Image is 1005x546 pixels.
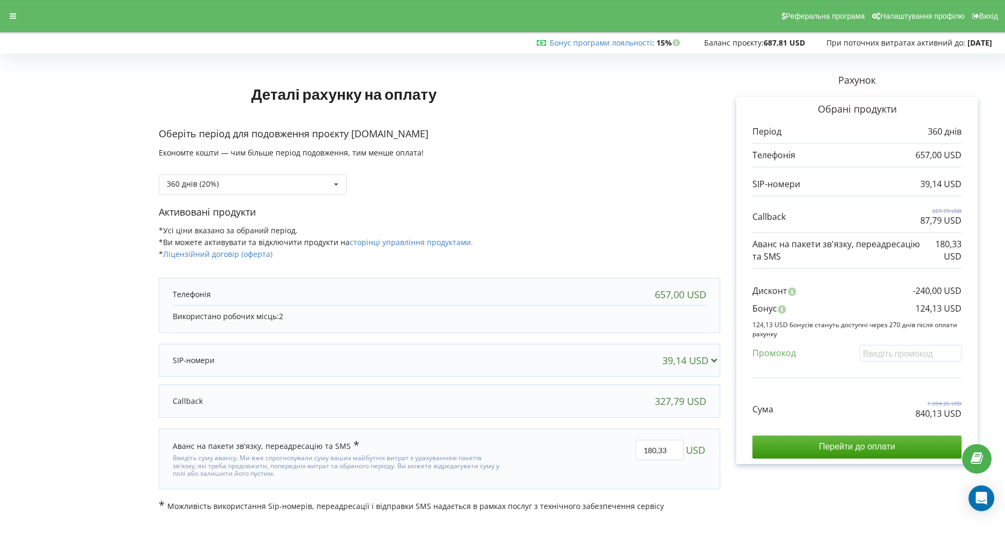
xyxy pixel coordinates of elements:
[173,396,203,407] p: Callback
[655,396,706,407] div: 327,79 USD
[915,302,962,315] p: 124,13 USD
[159,68,529,120] h1: Деталі рахунку на оплату
[550,38,654,48] span: :
[752,302,777,315] p: Бонус
[913,285,962,297] p: -240,00 USD
[752,403,773,416] p: Сума
[163,249,272,259] a: Ліцензійний договір (оферта)
[915,400,962,407] p: 1 204,26 USD
[979,12,998,20] span: Вихід
[764,38,805,48] strong: 687,81 USD
[752,211,786,223] p: Callback
[920,215,962,227] p: 87,79 USD
[752,436,962,458] input: Перейти до оплати
[752,178,800,190] p: SIP-номери
[752,285,787,297] p: Дисконт
[920,207,962,215] p: 327,79 USD
[752,149,795,161] p: Телефонія
[655,289,706,300] div: 657,00 USD
[860,345,962,361] input: Введіть промокод
[915,149,962,161] p: 657,00 USD
[167,180,219,188] div: 360 днів (20%)
[922,238,962,263] p: 180,33 USD
[969,485,994,511] div: Open Intercom Messenger
[752,102,962,116] p: Обрані продукти
[173,440,359,452] div: Аванс на пакети зв'язку, переадресацію та SMS
[173,311,706,322] p: Використано робочих місць:
[880,12,964,20] span: Налаштування профілю
[550,38,652,48] a: Бонус програми лояльності
[662,355,722,366] div: 39,14 USD
[159,225,298,235] span: *Усі ціни вказано за обраний період.
[786,12,865,20] span: Реферальна програма
[279,311,283,321] span: 2
[686,440,705,460] span: USD
[173,355,215,366] p: SIP-номери
[159,237,473,247] span: *Ви можете активувати та відключити продукти на
[656,38,683,48] strong: 15%
[967,38,992,48] strong: [DATE]
[752,320,962,338] p: 124,13 USD бонусів стануть доступні через 270 днів після оплати рахунку
[752,238,922,263] p: Аванс на пакети зв'язку, переадресацію та SMS
[159,147,424,158] span: Економте кошти — чим більше період подовження, тим менше оплата!
[159,500,720,512] p: Можливість використання Sip-номерів, переадресації і відправки SMS надається в рамках послуг з те...
[920,178,962,190] p: 39,14 USD
[752,126,781,138] p: Період
[350,237,473,247] a: сторінці управління продуктами.
[173,289,211,300] p: Телефонія
[704,38,764,48] span: Баланс проєкту:
[915,408,962,420] p: 840,13 USD
[173,452,500,477] div: Введіть суму авансу. Ми вже спрогнозували суму ваших майбутніх витрат з урахуванням пакетів зв'яз...
[826,38,965,48] span: При поточних витратах активний до:
[159,127,720,141] p: Оберіть період для подовження проєкту [DOMAIN_NAME]
[752,347,796,359] p: Промокод
[928,126,962,138] p: 360 днів
[720,73,994,87] p: Рахунок
[159,205,720,219] p: Активовані продукти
